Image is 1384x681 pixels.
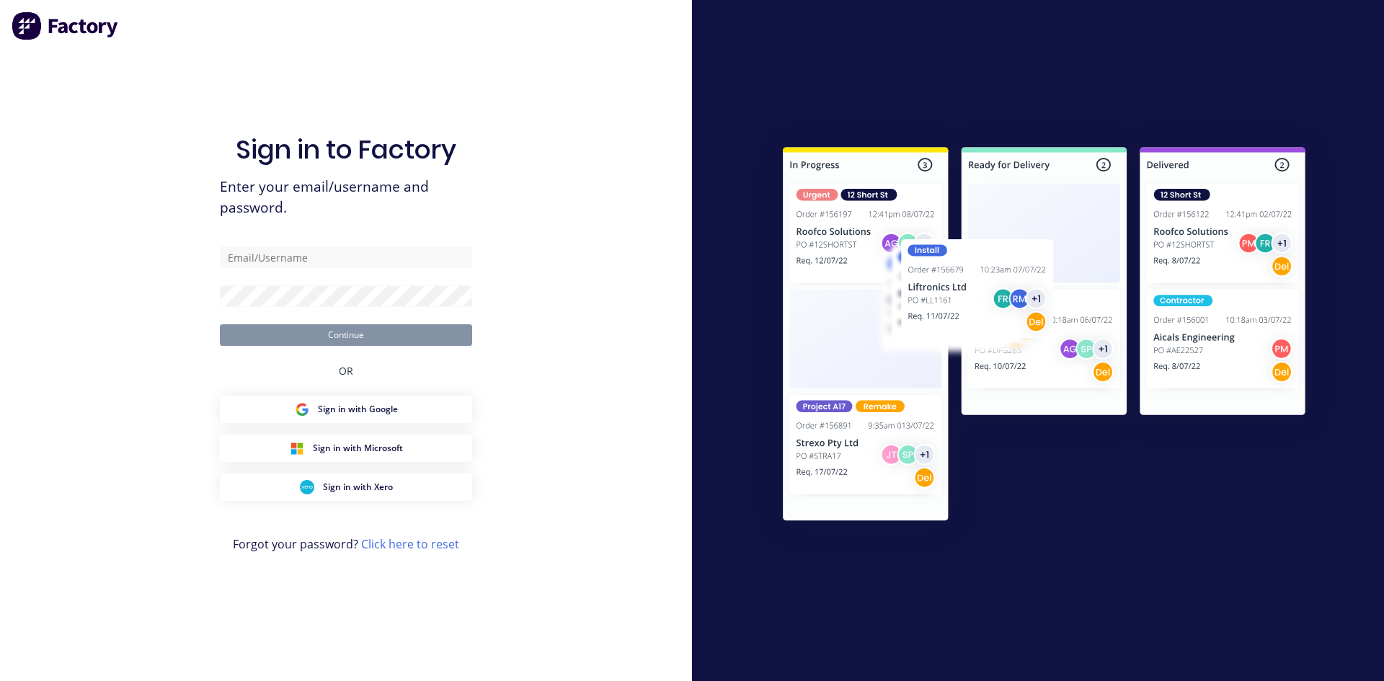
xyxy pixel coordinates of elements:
img: Sign in [751,118,1337,555]
img: Google Sign in [295,402,309,417]
button: Xero Sign inSign in with Xero [220,473,472,501]
span: Sign in with Xero [323,481,393,494]
button: Continue [220,324,472,346]
h1: Sign in to Factory [236,134,456,165]
input: Email/Username [220,246,472,268]
span: Enter your email/username and password. [220,177,472,218]
button: Google Sign inSign in with Google [220,396,472,423]
div: OR [339,346,353,396]
span: Sign in with Google [318,403,398,416]
img: Factory [12,12,120,40]
a: Click here to reset [361,536,459,552]
button: Microsoft Sign inSign in with Microsoft [220,435,472,462]
span: Forgot your password? [233,535,459,553]
img: Xero Sign in [300,480,314,494]
img: Microsoft Sign in [290,441,304,455]
span: Sign in with Microsoft [313,442,403,455]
